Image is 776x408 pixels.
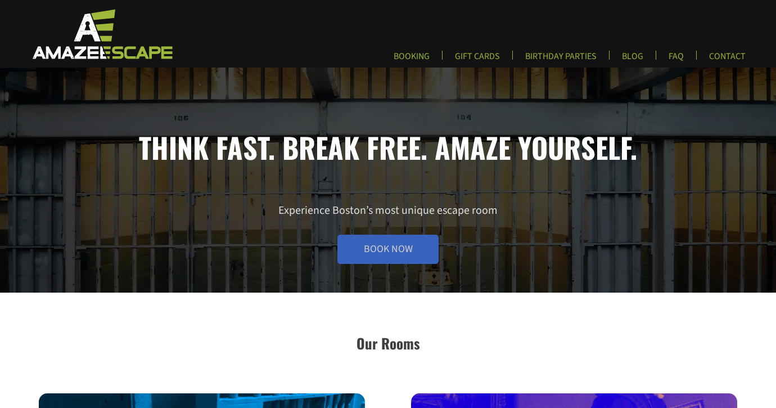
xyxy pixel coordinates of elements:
[39,130,737,164] h1: Think fast. Break free. Amaze yourself.
[337,235,439,264] a: Book Now
[700,51,755,69] a: CONTACT
[39,203,737,264] p: Experience Boston’s most unique escape room
[385,51,439,69] a: BOOKING
[516,51,606,69] a: BIRTHDAY PARTIES
[446,51,509,69] a: GIFT CARDS
[613,51,652,69] a: BLOG
[18,8,184,60] img: Escape Room Game in Boston Area
[660,51,693,69] a: FAQ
